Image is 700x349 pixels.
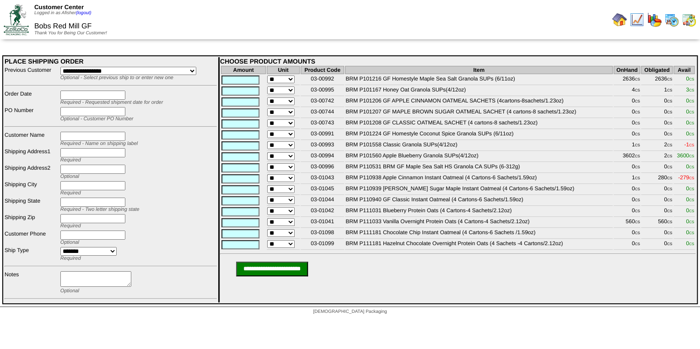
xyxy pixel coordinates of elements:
td: Previous Customer [4,66,59,81]
span: CS [635,143,640,147]
td: 0 [641,97,673,107]
span: CS [635,198,640,202]
td: BRM P111031 Blueberry Protein Oats (4 Cartons-4 Sachets/2.12oz) [345,207,613,217]
th: Obligated [641,66,673,74]
td: 03-00995 [301,86,345,96]
span: 0 [686,240,694,247]
span: 0 [686,130,694,137]
td: 03-00991 [301,130,345,140]
td: 0 [614,97,641,107]
span: 0 [686,97,694,104]
td: 0 [614,229,641,239]
td: BRM P111033 Vanilla Overnight Protein Oats (4 Cartons-4 Sachets/2.12oz) [345,218,613,228]
span: Logged in as Afisher [34,11,92,16]
td: PO Number [4,107,59,122]
td: 2 [641,152,673,162]
span: CS [635,165,640,169]
span: CS [635,231,640,235]
div: PLACE SHIPPING ORDER [5,58,217,65]
td: 03-01042 [301,207,345,217]
td: 0 [641,163,673,173]
span: CS [635,187,640,191]
span: CS [635,99,640,103]
a: (logout) [76,11,92,16]
td: 03-01044 [301,196,345,206]
td: 03-00744 [301,108,345,118]
span: 0 [686,163,694,170]
span: 0 [686,207,694,214]
td: Shipping Zip [4,214,59,229]
span: CS [667,121,672,125]
td: 560 [641,218,673,228]
span: CS [667,165,672,169]
td: Ship Type [4,247,59,261]
span: Bobs Red Mill GF [34,22,92,30]
span: Required [60,190,81,196]
td: BRM P101207 GF MAPLE BROWN SUGAR OATMEAL SACHET (4 cartons-8 sachets/1.23oz) [345,108,613,118]
td: 1 [614,174,641,184]
th: Unit [267,66,300,74]
td: BRM P101206 GF APPLE CINNAMON OATMEAL SACHETS (4cartons-8sachets/1.23oz) [345,97,613,107]
span: CS [667,242,672,246]
span: CS [667,110,672,114]
td: 1 [641,86,673,96]
span: CS [635,88,640,92]
img: ZoRoCo_Logo(Green%26Foil)%20jpg.webp [4,4,29,35]
td: BRM P101216 GF Homestyle Maple Sea Salt Granola SUPs (6/11oz) [345,75,613,85]
td: 03-00743 [301,119,345,129]
td: Customer Phone [4,230,59,246]
td: Notes [4,271,59,294]
span: CS [635,209,640,213]
span: CS [635,132,640,136]
td: 0 [641,130,673,140]
td: 03-00742 [301,97,345,107]
td: BRM P110939 [PERSON_NAME] Sugar Maple Instant Oatmeal (4 Cartons-6 Sachets/1.59oz) [345,185,613,195]
td: Shipping Address1 [4,148,59,163]
td: BRM P101224 GF Homestyle Coconut Spice Granola SUPs (6/11oz) [345,130,613,140]
span: 0 [686,75,694,82]
td: 0 [614,130,641,140]
td: BRM P101560 Apple Blueberry Granola SUPs(4/12oz) [345,152,613,162]
span: CS [689,99,694,103]
span: Optional [60,240,79,245]
td: 2 [641,141,673,151]
td: 0 [614,207,641,217]
span: -279 [678,174,694,181]
span: CS [635,176,640,180]
th: Item [345,66,613,74]
td: 0 [614,119,641,129]
td: 0 [614,240,641,250]
td: 0 [614,108,641,118]
td: Shipping Address2 [4,164,59,180]
span: 0 [686,196,694,203]
span: CS [635,220,640,224]
td: 03-00996 [301,163,345,173]
span: CS [635,77,640,81]
td: 0 [641,196,673,206]
td: 4 [614,86,641,96]
td: 03-01041 [301,218,345,228]
td: 0 [641,119,673,129]
td: BRM P101167 Honey Oat Granola SUPs(4/12oz) [345,86,613,96]
span: 0 [686,185,694,192]
th: Product Code [301,66,345,74]
span: CS [689,220,694,224]
img: graph.gif [647,12,662,27]
span: Optional - Select previous ship to or enter new one [60,75,173,81]
span: CS [667,198,672,202]
img: calendarprod.gif [664,12,679,27]
td: 03-00992 [301,75,345,85]
span: -1 [684,141,694,148]
span: CS [689,88,694,92]
div: CHOOSE PRODUCT AMOUNTS [220,58,695,65]
td: 0 [641,108,673,118]
td: 0 [614,185,641,195]
td: 0 [641,185,673,195]
span: CS [667,231,672,235]
span: Required - Two letter shipping state [60,207,140,212]
span: Optional [60,288,79,294]
td: 2636 [641,75,673,85]
span: CS [689,143,694,147]
span: [DEMOGRAPHIC_DATA] Packaging [313,309,387,314]
td: 03-01045 [301,185,345,195]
